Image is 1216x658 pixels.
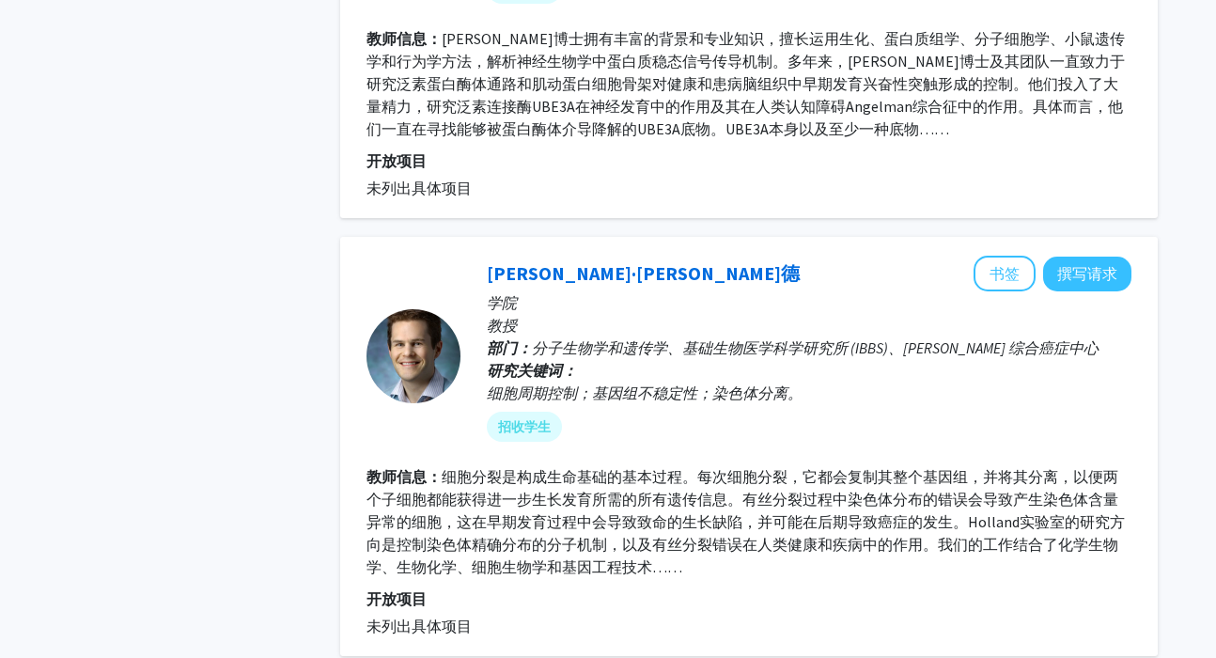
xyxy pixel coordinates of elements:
font: 细胞周期控制；基因组不稳定性；染色体分离。 [487,384,803,402]
button: 向 Andrew Holland 撰写请求 [1043,257,1131,291]
font: 开放项目 [366,151,427,170]
font: 开放项目 [366,589,427,608]
font: 教师信息： [366,29,442,48]
font: 分子生物学和遗传学、基础生物医学科学研究所 (IBBS)、[PERSON_NAME] 综合癌症中心 [532,338,1099,357]
font: 招收学生 [498,418,551,435]
font: 部门： [487,338,532,357]
font: 书签 [990,264,1020,283]
font: 未列出具体项目 [366,617,472,635]
font: 教授 [487,316,517,335]
a: [PERSON_NAME]·[PERSON_NAME]德 [487,261,800,285]
font: 教师信息： [366,467,442,486]
font: 研究关键词： [487,361,577,380]
font: 未列出具体项目 [366,179,472,197]
iframe: 聊天 [14,573,80,644]
font: 撰写请求 [1057,264,1117,283]
font: 细胞分裂是构成生命基础的基本过程。每次细胞分裂，它都会复制其整个基因组，并将其分离，以便两个子细胞都能获得进一步生长发育所需的所有遗传信息。有丝分裂过程中染色体分布的错误会导致产生染色体含量异常... [366,467,1125,576]
font: [PERSON_NAME]博士拥有丰富的背景和专业知识，擅长运用生化、蛋白质组学、分子细胞学、小鼠遗传学和行为学方法，解析神经生物学中蛋白质稳态信号传导机制。多年来，[PERSON_NAME]博... [366,29,1125,138]
font: 学院 [487,293,517,312]
button: 将 Andrew Holland 添加到书签 [974,256,1036,291]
